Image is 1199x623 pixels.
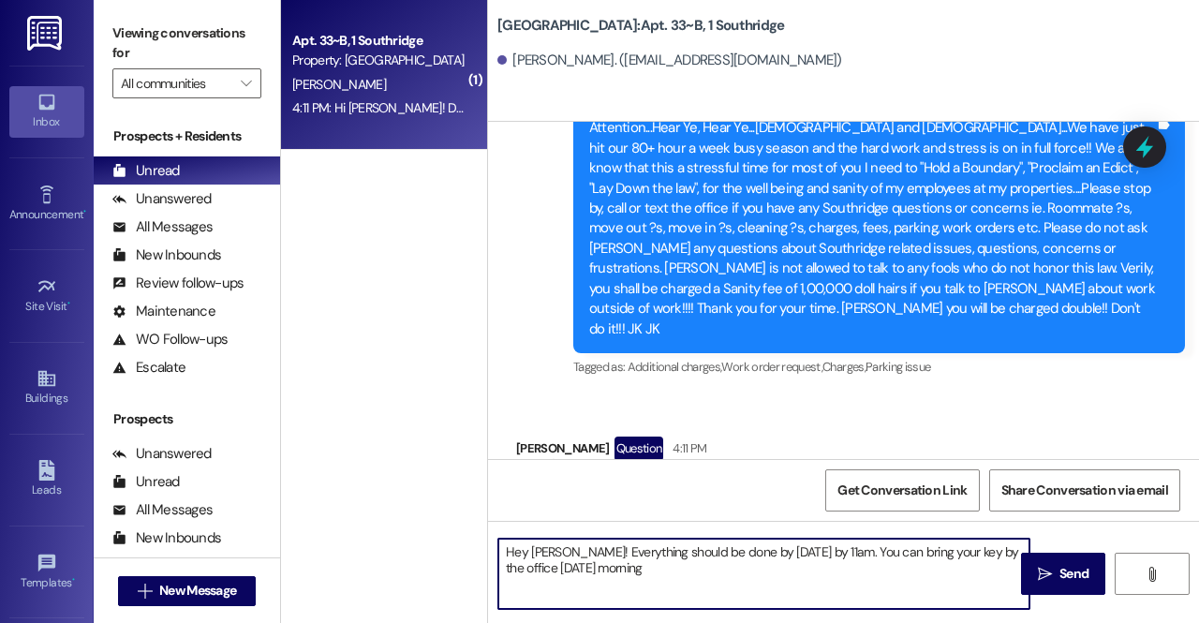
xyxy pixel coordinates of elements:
div: WO Follow-ups [112,330,228,349]
div: All Messages [112,500,213,520]
span: [PERSON_NAME] [292,76,386,93]
div: Escalate [112,358,185,378]
div: Tagged as: [573,353,1185,380]
span: • [83,205,86,218]
div: New Inbounds [112,528,221,548]
span: Additional charges , [628,359,722,375]
div: All Messages [112,217,213,237]
span: Parking issue [866,359,931,375]
i:  [138,584,152,599]
i:  [241,76,251,91]
div: Prospects + Residents [94,126,280,146]
b: [GEOGRAPHIC_DATA]: Apt. 33~B, 1 Southridge [497,16,784,36]
span: Send [1059,564,1088,584]
label: Viewing conversations for [112,19,261,68]
div: Property: [GEOGRAPHIC_DATA] [292,51,466,70]
button: Share Conversation via email [989,469,1180,512]
button: Send [1021,553,1105,595]
a: Site Visit • [9,271,84,321]
div: Attention...Hear Ye, Hear Ye...[DEMOGRAPHIC_DATA] and [DEMOGRAPHIC_DATA]...We have just hit our 8... [589,118,1155,339]
span: Get Conversation Link [837,481,967,500]
div: [PERSON_NAME] [516,437,1128,467]
div: Maintenance [112,302,215,321]
a: Leads [9,454,84,505]
div: [PERSON_NAME]. ([EMAIL_ADDRESS][DOMAIN_NAME]) [497,51,842,70]
a: Inbox [9,86,84,137]
div: New Inbounds [112,245,221,265]
div: Review follow-ups [112,274,244,293]
div: Apt. 33~B, 1 Southridge [292,31,466,51]
input: All communities [121,68,231,98]
div: Unread [112,472,180,492]
a: Templates • [9,547,84,598]
span: • [67,297,70,310]
div: Unanswered [112,189,212,209]
div: Unanswered [112,444,212,464]
span: Work order request , [721,359,822,375]
button: Get Conversation Link [825,469,979,512]
div: Question [614,437,664,460]
button: New Message [118,576,257,606]
span: • [72,573,75,586]
a: Buildings [9,363,84,413]
div: Unread [112,161,180,181]
img: ResiDesk Logo [27,16,66,51]
i:  [1038,567,1052,582]
div: 4:11 PM [668,438,706,458]
div: Prospects [94,409,280,429]
span: New Message [159,581,236,601]
i:  [1145,567,1159,582]
span: Share Conversation via email [1001,481,1168,500]
textarea: Hey [PERSON_NAME]! Everything should be done by [DATE] by 11am. You can bring your key by the off... [498,539,1029,609]
div: 4:11 PM: Hi [PERSON_NAME]! Do you have a certain time you'd like for us to be done with cleaning ... [292,99,1154,116]
span: Charges , [822,359,866,375]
